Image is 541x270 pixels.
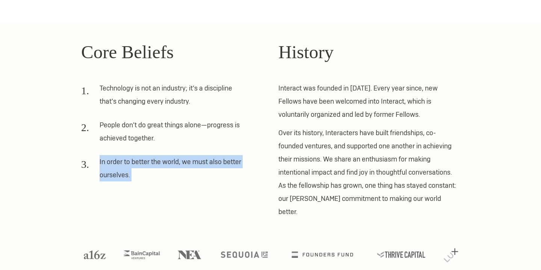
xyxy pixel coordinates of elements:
[377,252,425,258] img: Thrive Capital logo
[81,81,247,113] li: Technology is not an industry; it’s a discipline that’s changing every industry.
[81,155,247,187] li: In order to better the world, we must also better ourselves.
[444,248,458,262] img: Lux Capital logo
[278,81,460,121] p: Interact was founded in [DATE]. Every year since, new Fellows have been welcomed into Interact, w...
[278,126,460,218] p: Over its history, Interacters have built friendships, co-founded ventures, and supported one anot...
[278,38,460,66] h2: History
[178,250,201,259] img: NEA logo
[84,250,106,259] img: A16Z logo
[81,118,247,150] li: People don’t do great things alone—progress is achieved together.
[292,252,353,258] img: Founders Fund logo
[124,250,160,259] img: Bain Capital Ventures logo
[81,38,263,66] h2: Core Beliefs
[221,252,267,258] img: Sequoia logo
